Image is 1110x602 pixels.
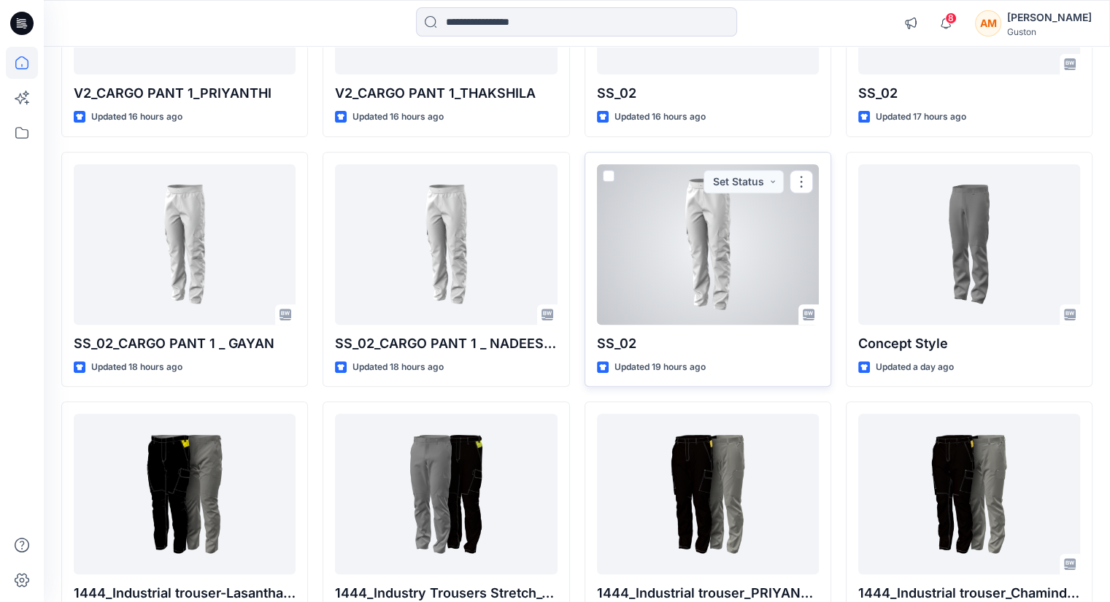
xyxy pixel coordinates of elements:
[335,164,557,325] a: SS_02_CARGO PANT 1 _ NADEESHA
[335,333,557,354] p: SS_02_CARGO PANT 1 _ NADEESHA
[876,360,954,375] p: Updated a day ago
[858,333,1080,354] p: Concept Style
[335,414,557,574] a: 1444_Industry Trousers Stretch_Thakshila_Final
[858,83,1080,104] p: SS_02
[1007,26,1092,37] div: Guston
[352,109,444,125] p: Updated 16 hours ago
[74,83,296,104] p: V2_CARGO PANT 1_PRIYANTHI
[876,109,966,125] p: Updated 17 hours ago
[74,333,296,354] p: SS_02_CARGO PANT 1 _ GAYAN
[975,10,1001,36] div: AM
[597,164,819,325] a: SS_02
[74,164,296,325] a: SS_02_CARGO PANT 1 _ GAYAN
[335,83,557,104] p: V2_CARGO PANT 1_THAKSHILA
[74,414,296,574] a: 1444_Industrial trouser-Lasantha-FINAL ASSINGMENT
[352,360,444,375] p: Updated 18 hours ago
[614,109,706,125] p: Updated 16 hours ago
[614,360,706,375] p: Updated 19 hours ago
[858,414,1080,574] a: 1444_Industrial trouser_Chaminda_final assessment
[1007,9,1092,26] div: [PERSON_NAME]
[858,164,1080,325] a: Concept Style
[945,12,957,24] span: 8
[91,109,182,125] p: Updated 16 hours ago
[597,333,819,354] p: SS_02
[91,360,182,375] p: Updated 18 hours ago
[597,414,819,574] a: 1444_Industrial trouser_PRIYANTHI_final assessment
[597,83,819,104] p: SS_02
